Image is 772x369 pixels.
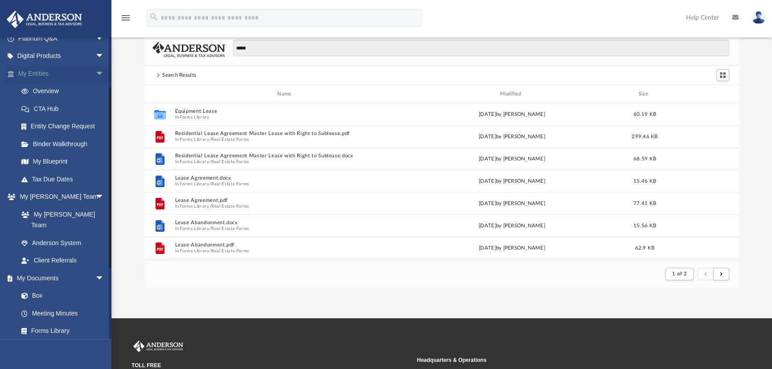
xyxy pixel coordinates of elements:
a: Box [12,287,109,305]
a: Platinum Q&Aarrow_drop_down [6,29,118,47]
div: Search Results [162,71,196,79]
button: Lease Abandonment.pdf [175,242,397,248]
a: My Blueprint [12,153,113,171]
div: [DATE] by [PERSON_NAME] [401,155,623,163]
small: Headquarters & Operations [417,356,696,364]
input: Search files and folders [233,40,729,57]
span: 15.46 KB [633,179,656,184]
span: arrow_drop_down [95,269,113,287]
span: arrow_drop_down [95,65,113,83]
div: Size [627,90,663,98]
button: Lease Agreement.pdf [175,197,397,203]
button: Forms Library [180,114,209,120]
span: In [175,114,397,120]
img: Anderson Advisors Platinum Portal [4,11,85,28]
button: Residential Lease Agreement Master Lease with Right to Sublease.docx [175,153,397,159]
i: search [149,12,159,22]
div: Name [175,90,397,98]
div: grid [144,103,739,260]
span: / [209,203,211,209]
div: [DATE] by [PERSON_NAME] [401,244,623,252]
a: CTA Hub [12,100,118,118]
a: Tax Due Dates [12,170,118,188]
span: In [175,181,397,187]
button: Equipment Lease [175,108,397,114]
a: Entity Change Request [12,118,118,135]
button: Forms Library [180,181,209,187]
span: 15.56 KB [633,223,656,228]
button: Forms Library [180,159,209,164]
a: Anderson System [12,234,113,252]
a: Binder Walkthrough [12,135,118,153]
div: id [666,90,729,98]
div: id [148,90,171,98]
div: [DATE] by [PERSON_NAME] [401,133,623,141]
span: / [209,136,211,142]
div: [DATE] by [PERSON_NAME] [401,111,623,119]
a: Digital Productsarrow_drop_down [6,47,118,65]
span: In [175,159,397,164]
span: 299.46 KB [632,134,657,139]
a: Meeting Minutes [12,304,113,322]
a: My [PERSON_NAME] Team [12,205,109,234]
button: Real Estate Forms [211,225,249,231]
span: arrow_drop_down [95,188,113,206]
div: [DATE] by [PERSON_NAME] [401,222,623,230]
span: 68.59 KB [633,156,656,161]
span: arrow_drop_down [95,47,113,66]
span: 1 of 2 [672,271,687,276]
span: In [175,203,397,209]
a: My [PERSON_NAME] Teamarrow_drop_down [6,188,113,206]
button: Real Estate Forms [211,248,249,254]
button: Lease Agreement.docx [175,175,397,181]
span: In [175,136,397,142]
a: My Documentsarrow_drop_down [6,269,113,287]
a: Client Referrals [12,252,113,270]
button: Forms Library [180,203,209,209]
button: 1 of 2 [665,268,694,280]
img: User Pic [752,11,765,24]
a: menu [120,17,131,23]
span: arrow_drop_down [95,29,113,48]
span: 60.19 KB [633,112,656,117]
span: 77.41 KB [633,201,656,206]
button: Forms Library [180,225,209,231]
span: / [209,181,211,187]
div: Modified [401,90,623,98]
button: Real Estate Forms [211,203,249,209]
i: menu [120,12,131,23]
a: My Entitiesarrow_drop_down [6,65,118,82]
span: In [175,248,397,254]
a: Overview [12,82,118,100]
button: Real Estate Forms [211,181,249,187]
button: Forms Library [180,136,209,142]
span: / [209,248,211,254]
span: / [209,225,211,231]
button: Residential Lease Agreement Master Lease with Right to Sublease.pdf [175,131,397,136]
a: Forms Library [12,322,109,340]
button: Forms Library [180,248,209,254]
button: Real Estate Forms [211,136,249,142]
span: In [175,225,397,231]
button: Switch to Grid View [716,69,730,82]
button: Real Estate Forms [211,159,249,164]
button: Lease Abandonment.docx [175,220,397,225]
span: 62.9 KB [635,246,655,250]
span: / [209,159,211,164]
div: [DATE] by [PERSON_NAME] [401,177,623,185]
img: Anderson Advisors Platinum Portal [131,340,185,352]
div: [DATE] by [PERSON_NAME] [401,200,623,208]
